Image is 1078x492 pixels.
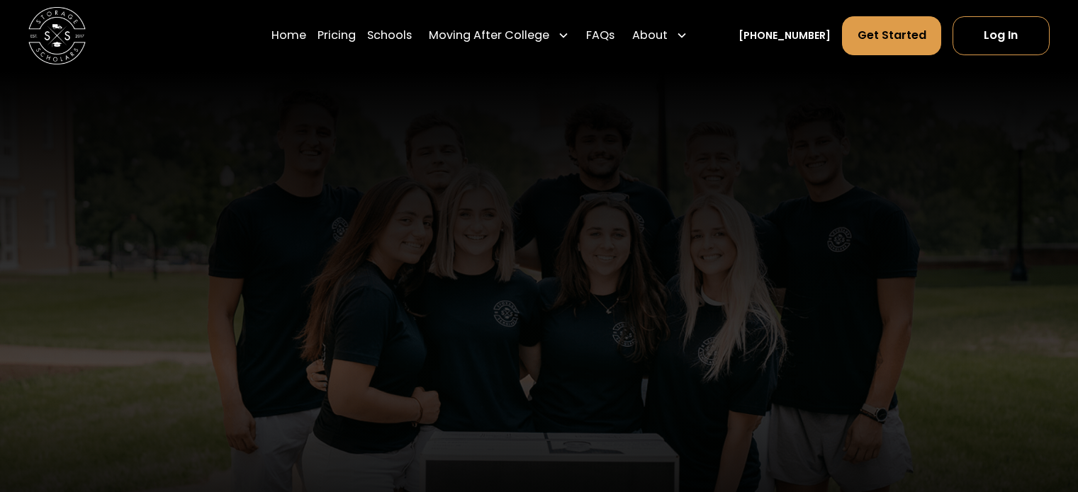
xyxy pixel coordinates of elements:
a: Get Started [842,16,941,55]
a: [PHONE_NUMBER] [739,28,831,43]
a: Pricing [318,16,356,55]
div: Moving After College [429,27,549,44]
a: FAQs [586,16,614,55]
a: Log In [953,16,1050,55]
div: About [632,27,668,44]
a: Home [271,16,306,55]
a: Schools [367,16,412,55]
img: Storage Scholars main logo [28,7,86,64]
